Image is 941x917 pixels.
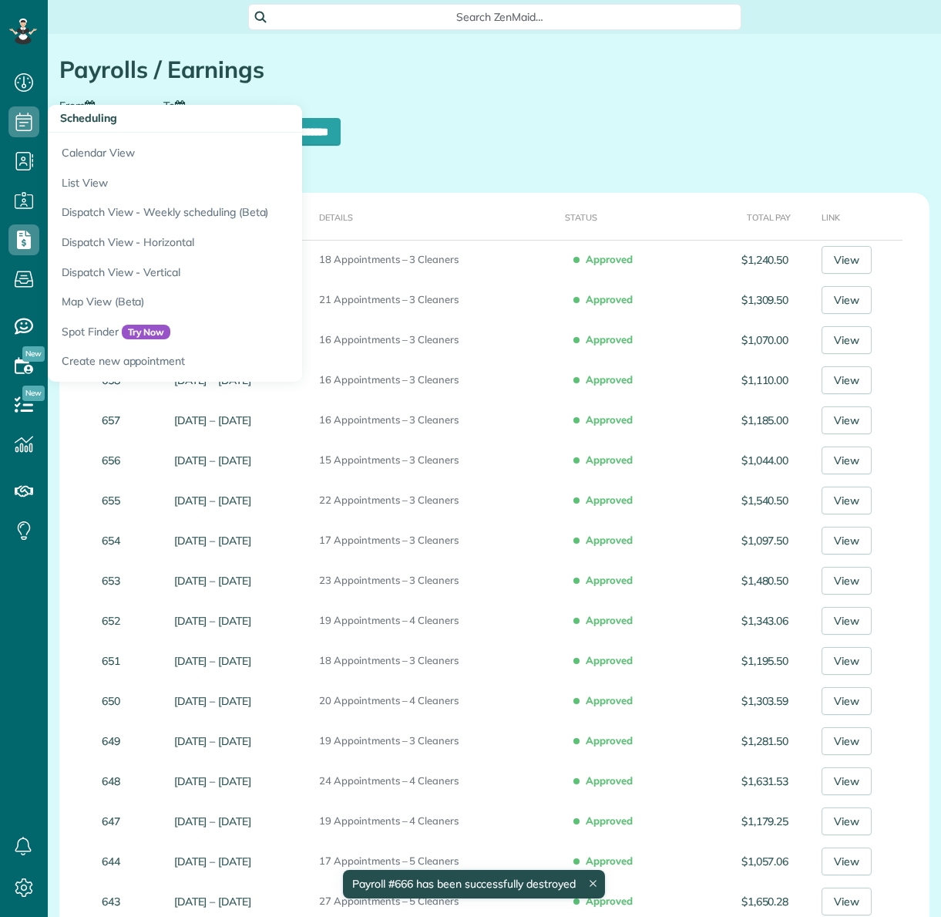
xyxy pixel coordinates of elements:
td: $1,303.59 [698,681,795,721]
a: View [822,406,872,434]
td: $1,185.00 [698,400,795,440]
a: View [822,527,872,555]
th: Details [313,193,559,240]
a: [DATE] – [DATE] [174,734,251,748]
span: Approved [576,326,639,352]
td: 654 [59,521,168,561]
td: $1,480.50 [698,561,795,601]
span: New [22,346,45,362]
a: [DATE] – [DATE] [174,895,251,909]
span: Approved [576,807,639,834]
span: Approved [576,687,639,713]
td: 23 Appointments – 3 Cleaners [313,561,559,601]
td: 16 Appointments – 3 Cleaners [313,360,559,400]
td: 17 Appointments – 5 Cleaners [313,841,559,882]
td: $1,343.06 [698,601,795,641]
a: View [822,326,872,354]
a: [DATE] – [DATE] [174,373,251,387]
td: 19 Appointments – 4 Cleaners [313,801,559,841]
a: [DATE] – [DATE] [174,814,251,828]
td: $1,631.53 [698,761,795,801]
a: [DATE] – [DATE] [174,694,251,708]
td: 649 [59,721,168,761]
span: New [22,386,45,401]
td: 18 Appointments – 3 Cleaners [313,641,559,681]
td: 20 Appointments – 4 Cleaners [313,681,559,721]
td: 657 [59,400,168,440]
a: [DATE] – [DATE] [174,654,251,668]
td: $1,070.00 [698,320,795,360]
a: View [822,366,872,394]
span: Approved [576,607,639,633]
td: 644 [59,841,168,882]
a: [DATE] – [DATE] [174,614,251,628]
a: Map View (Beta) [48,287,433,317]
a: [DATE] – [DATE] [174,534,251,548]
span: Try Now [122,325,171,340]
td: $1,240.50 [698,240,795,280]
a: View [822,848,872,875]
a: [DATE] – [DATE] [174,453,251,467]
span: Approved [576,567,639,593]
a: View [822,687,872,715]
span: Approved [576,487,639,513]
span: Approved [576,767,639,794]
td: 650 [59,681,168,721]
a: View [822,807,872,835]
a: View [822,888,872,915]
a: Dispatch View - Horizontal [48,228,433,258]
th: Status [559,193,698,240]
span: Scheduling [60,111,117,125]
td: $1,110.00 [698,360,795,400]
a: List View [48,168,433,198]
span: Approved [576,246,639,272]
a: [DATE] – [DATE] [174,855,251,868]
a: View [822,607,872,635]
th: Total Pay [698,193,795,240]
a: Dispatch View - Weekly scheduling (Beta) [48,197,433,228]
td: $1,195.50 [698,641,795,681]
a: Calendar View [48,133,433,168]
td: $1,540.50 [698,480,795,521]
span: Approved [576,366,639,393]
a: View [822,246,872,274]
a: Create new appointment [48,346,433,382]
span: Approved [576,727,639,753]
a: View [822,727,872,755]
a: [DATE] – [DATE] [174,413,251,427]
td: 16 Appointments – 3 Cleaners [313,320,559,360]
td: 648 [59,761,168,801]
a: View [822,647,872,675]
h1: Payrolls / Earnings [59,57,929,83]
td: 651 [59,641,168,681]
td: 647 [59,801,168,841]
td: 656 [59,440,168,480]
a: View [822,567,872,595]
td: 652 [59,601,168,641]
td: 19 Appointments – 3 Cleaners [313,721,559,761]
label: From [59,98,103,111]
td: $1,309.50 [698,280,795,320]
span: Approved [576,286,639,312]
th: Link [795,193,929,240]
label: To [163,98,193,111]
div: Payroll #666 has been successfully destroyed [343,870,604,898]
span: Approved [576,848,639,874]
td: $1,057.06 [698,841,795,882]
td: 21 Appointments – 3 Cleaners [313,280,559,320]
td: 17 Appointments – 3 Cleaners [313,521,559,561]
td: 653 [59,561,168,601]
a: [DATE] – [DATE] [174,774,251,788]
a: [DATE] – [DATE] [174,494,251,507]
td: 22 Appointments – 3 Cleaners [313,480,559,521]
span: Approved [576,647,639,673]
td: $1,044.00 [698,440,795,480]
td: 655 [59,480,168,521]
a: [DATE] – [DATE] [174,574,251,588]
span: Approved [576,406,639,433]
td: 16 Appointments – 3 Cleaners [313,400,559,440]
span: Approved [576,447,639,473]
a: View [822,767,872,795]
a: View [822,487,872,514]
span: Approved [576,888,639,914]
